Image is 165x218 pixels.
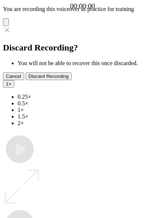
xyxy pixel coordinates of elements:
li: 1.5× [18,113,162,120]
li: 0.5× [18,100,162,107]
button: Cancel [3,72,24,80]
button: 1× [3,80,14,88]
li: 1× [18,107,162,113]
li: 2× [18,120,162,127]
li: 0.25× [18,94,162,100]
span: 1 [6,81,8,87]
li: You will not be able to recover this once discarded. [18,60,162,67]
p: You are recording this voiceover as practice for training [3,6,162,12]
h2: Discard Recording? [3,43,162,53]
button: Discard Recording [26,72,72,80]
a: 00:00:00 [70,2,95,10]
